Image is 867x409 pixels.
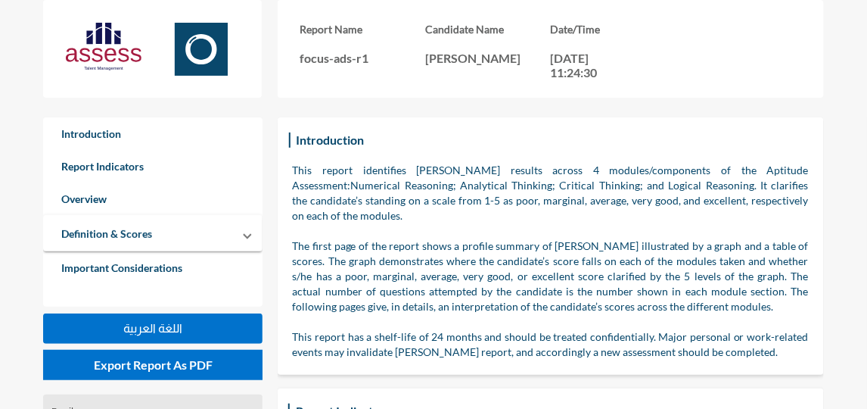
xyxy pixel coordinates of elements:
[551,23,676,36] h3: Date/Time
[425,23,550,36] h3: Candidate Name
[123,322,182,335] span: اللغة العربية
[293,329,809,360] p: This report has a shelf-life of 24 months and should be treated confidentially. Major personal or...
[43,117,263,150] a: Introduction
[300,23,425,36] h3: Report Name
[43,215,263,251] mat-expansion-panel-header: Definition & Scores
[43,183,263,215] a: Overview
[425,51,550,65] p: [PERSON_NAME]
[293,129,368,151] h3: Introduction
[163,23,239,76] img: Focus.svg
[293,239,809,314] p: The first page of the report shows a profile summary of [PERSON_NAME] illustrated by a graph and ...
[66,23,141,70] img: AssessLogoo.svg
[43,150,263,183] a: Report Indicators
[43,217,170,250] a: Definition & Scores
[94,357,213,372] span: Export Report As PDF
[43,314,263,344] button: اللغة العربية
[43,251,263,284] a: Important Considerations
[551,51,619,80] p: [DATE] 11:24:30
[43,350,263,380] button: Export Report As PDF
[300,51,425,65] p: focus-ads-r1
[293,163,809,223] p: This report identifies [PERSON_NAME] results across 4 modules/components of the Aptitude Assessme...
